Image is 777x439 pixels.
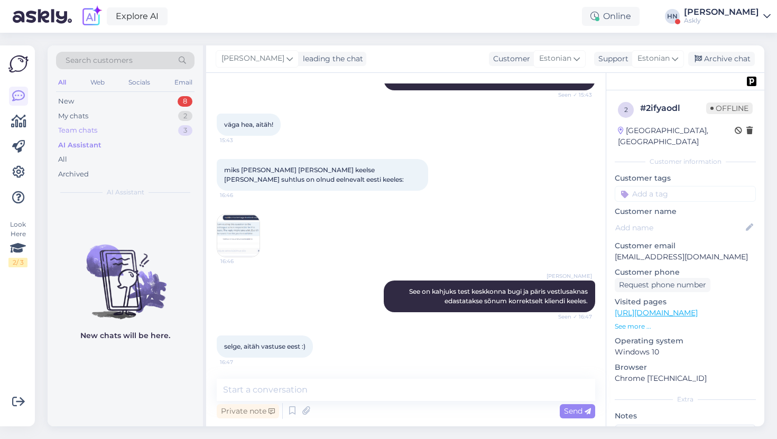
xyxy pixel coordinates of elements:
[88,76,107,89] div: Web
[299,53,363,64] div: leading the chat
[684,8,771,25] a: [PERSON_NAME]Askly
[615,362,756,373] p: Browser
[58,111,88,122] div: My chats
[615,173,756,184] p: Customer tags
[615,240,756,251] p: Customer email
[66,55,133,66] span: Search customers
[224,120,273,128] span: väga hea, aitäh!
[58,125,97,136] div: Team chats
[615,157,756,166] div: Customer information
[80,5,103,27] img: explore-ai
[539,53,571,64] span: Estonian
[409,287,589,305] span: See on kahjuks test keskkonna bugi ja päris vestlusaknas edastatakse sõnum korrektselt kliendi ke...
[8,54,29,74] img: Askly Logo
[56,76,68,89] div: All
[220,257,260,265] span: 16:46
[552,91,592,99] span: Seen ✓ 15:43
[615,206,756,217] p: Customer name
[615,322,756,331] p: See more ...
[582,7,640,26] div: Online
[564,406,591,416] span: Send
[665,9,680,24] div: HN
[552,313,592,321] span: Seen ✓ 16:47
[615,308,698,317] a: [URL][DOMAIN_NAME]
[706,102,753,114] span: Offline
[594,53,628,64] div: Support
[58,96,74,107] div: New
[217,404,279,418] div: Private note
[8,220,27,267] div: Look Here
[224,166,404,183] span: miks [PERSON_NAME] [PERSON_NAME] keelse [PERSON_NAME] suhtlus on olnud eelnevalt eesti keeles:
[8,258,27,267] div: 2 / 3
[217,214,260,257] img: Attachment
[107,7,168,25] a: Explore AI
[221,53,284,64] span: [PERSON_NAME]
[220,358,260,366] span: 16:47
[615,296,756,307] p: Visited pages
[615,186,756,202] input: Add a tag
[615,278,710,292] div: Request phone number
[58,169,89,180] div: Archived
[220,191,260,199] span: 16:46
[178,111,192,122] div: 2
[615,395,756,404] div: Extra
[489,53,530,64] div: Customer
[220,136,260,144] span: 15:43
[624,106,628,114] span: 2
[178,125,192,136] div: 3
[48,226,203,321] img: No chats
[615,267,756,278] p: Customer phone
[172,76,195,89] div: Email
[224,342,306,350] span: selge, aitäh vastuse eest :)
[615,335,756,347] p: Operating system
[637,53,670,64] span: Estonian
[615,251,756,263] p: [EMAIL_ADDRESS][DOMAIN_NAME]
[615,347,756,358] p: Windows 10
[615,373,756,384] p: Chrome [TECHNICAL_ID]
[615,222,744,233] input: Add name
[547,272,592,280] span: [PERSON_NAME]
[640,102,706,115] div: # 2ifyaodl
[615,410,756,422] p: Notes
[688,52,755,66] div: Archive chat
[58,140,101,151] div: AI Assistant
[80,330,170,341] p: New chats will be here.
[107,188,144,197] span: AI Assistant
[126,76,152,89] div: Socials
[58,154,67,165] div: All
[684,16,759,25] div: Askly
[618,125,735,147] div: [GEOGRAPHIC_DATA], [GEOGRAPHIC_DATA]
[747,77,756,86] img: pd
[684,8,759,16] div: [PERSON_NAME]
[178,96,192,107] div: 8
